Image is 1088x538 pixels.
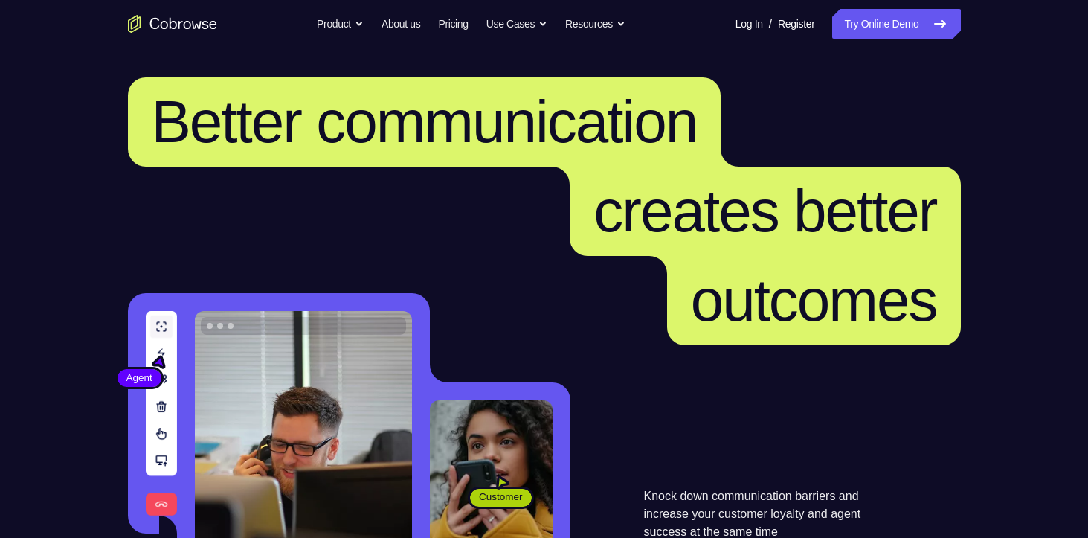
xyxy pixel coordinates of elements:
[691,267,937,333] span: outcomes
[832,9,960,39] a: Try Online Demo
[565,9,625,39] button: Resources
[438,9,468,39] a: Pricing
[146,311,177,516] img: A series of tools used in co-browsing sessions
[769,15,772,33] span: /
[152,89,698,155] span: Better communication
[382,9,420,39] a: About us
[486,9,547,39] button: Use Cases
[593,178,936,244] span: creates better
[128,15,217,33] a: Go to the home page
[317,9,364,39] button: Product
[470,490,532,505] span: Customer
[778,9,814,39] a: Register
[735,9,763,39] a: Log In
[118,371,161,385] span: Agent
